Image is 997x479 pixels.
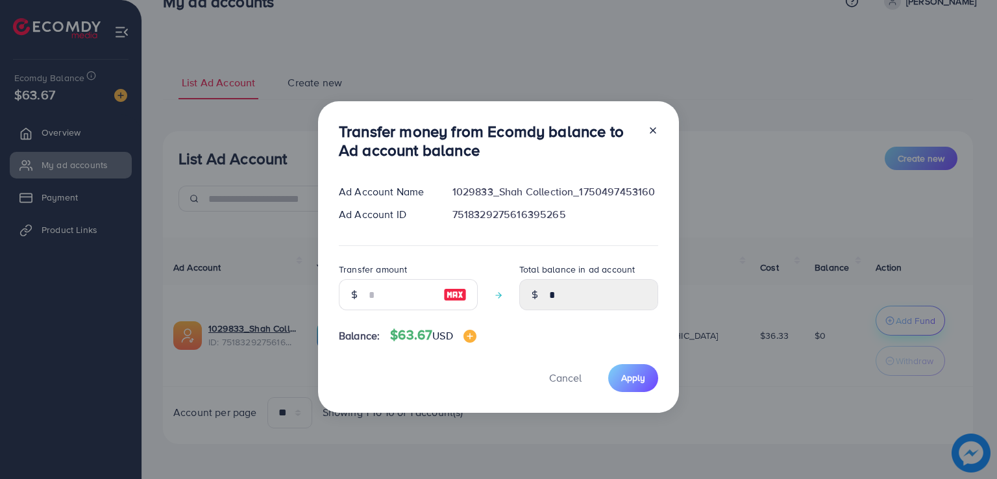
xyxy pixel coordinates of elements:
[533,364,598,392] button: Cancel
[621,371,645,384] span: Apply
[519,263,635,276] label: Total balance in ad account
[390,327,476,343] h4: $63.67
[608,364,658,392] button: Apply
[442,207,669,222] div: 7518329275616395265
[339,263,407,276] label: Transfer amount
[549,371,582,385] span: Cancel
[463,330,476,343] img: image
[339,122,637,160] h3: Transfer money from Ecomdy balance to Ad account balance
[339,328,380,343] span: Balance:
[432,328,452,343] span: USD
[328,207,442,222] div: Ad Account ID
[328,184,442,199] div: Ad Account Name
[442,184,669,199] div: 1029833_Shah Collection_1750497453160
[443,287,467,302] img: image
